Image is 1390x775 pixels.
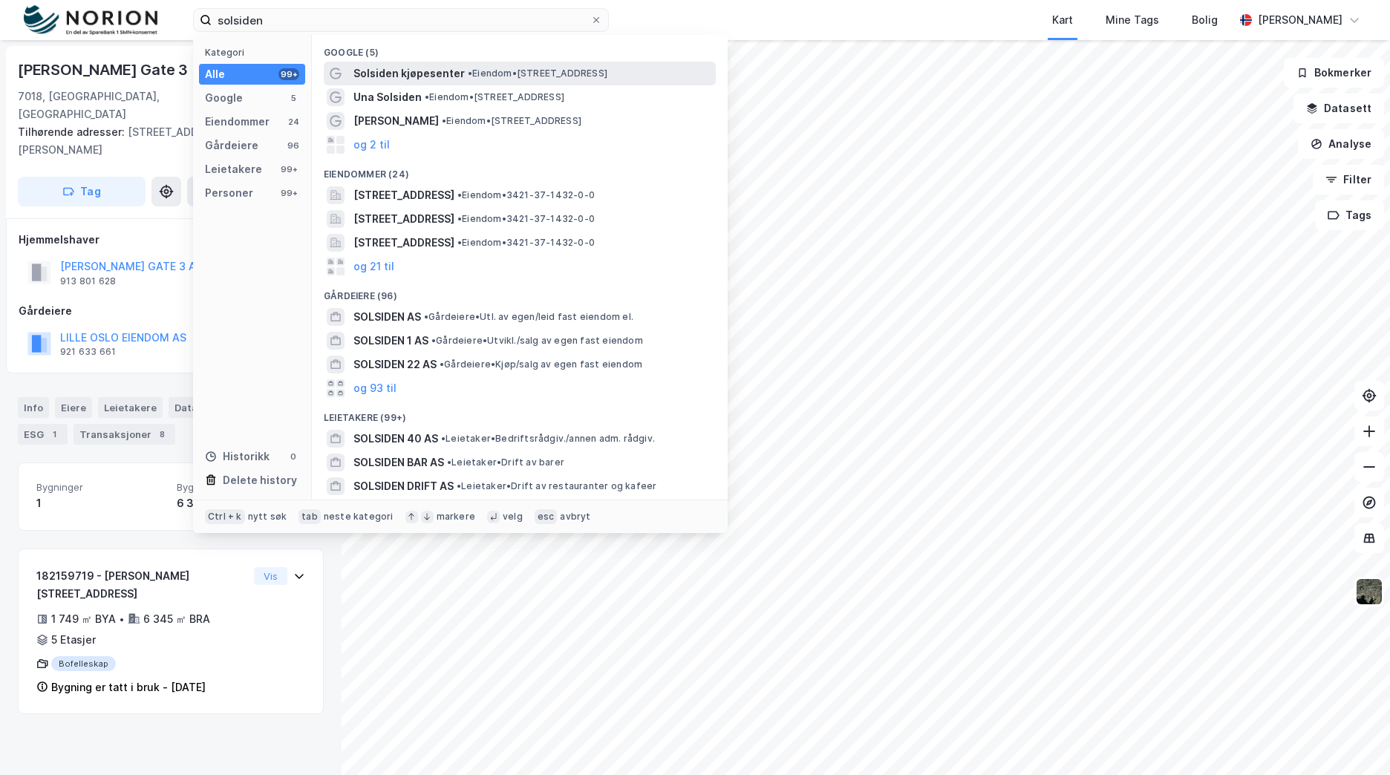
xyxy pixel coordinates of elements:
[36,481,165,494] span: Bygninger
[223,471,297,489] div: Delete history
[353,88,422,106] span: Una Solsiden
[353,136,390,154] button: og 2 til
[287,92,299,104] div: 5
[205,448,270,465] div: Historikk
[312,157,728,183] div: Eiendommer (24)
[18,123,312,159] div: [STREET_ADDRESS][PERSON_NAME]
[154,427,169,442] div: 8
[143,610,210,628] div: 6 345 ㎡ BRA
[205,184,253,202] div: Personer
[353,308,421,326] span: SOLSIDEN AS
[18,58,191,82] div: [PERSON_NAME] Gate 3
[353,356,437,373] span: SOLSIDEN 22 AS
[254,567,287,585] button: Vis
[205,137,258,154] div: Gårdeiere
[1315,200,1384,230] button: Tags
[177,481,305,494] span: Bygget bygningsområde
[18,125,128,138] span: Tilhørende adresser:
[437,511,475,523] div: markere
[55,397,92,418] div: Eiere
[19,302,323,320] div: Gårdeiere
[278,187,299,199] div: 99+
[51,678,206,696] div: Bygning er tatt i bruk - [DATE]
[312,35,728,62] div: Google (5)
[119,613,125,625] div: •
[1106,11,1159,29] div: Mine Tags
[74,424,175,445] div: Transaksjoner
[1052,11,1073,29] div: Kart
[1316,704,1390,775] iframe: Chat Widget
[169,397,224,418] div: Datasett
[353,112,439,130] span: [PERSON_NAME]
[1192,11,1218,29] div: Bolig
[425,91,429,102] span: •
[441,433,446,444] span: •
[441,433,655,445] span: Leietaker • Bedriftsrådgiv./annen adm. rådgiv.
[353,258,394,275] button: og 21 til
[560,511,590,523] div: avbryt
[535,509,558,524] div: esc
[353,210,454,228] span: [STREET_ADDRESS]
[1284,58,1384,88] button: Bokmerker
[205,65,225,83] div: Alle
[353,454,444,471] span: SOLSIDEN BAR AS
[457,213,595,225] span: Eiendom • 3421-37-1432-0-0
[457,189,595,201] span: Eiendom • 3421-37-1432-0-0
[457,213,462,224] span: •
[353,379,397,397] button: og 93 til
[1298,129,1384,159] button: Analyse
[18,424,68,445] div: ESG
[51,610,116,628] div: 1 749 ㎡ BYA
[457,480,656,492] span: Leietaker • Drift av restauranter og kafeer
[353,477,454,495] span: SOLSIDEN DRIFT AS
[205,89,243,107] div: Google
[431,335,436,346] span: •
[19,231,323,249] div: Hjemmelshaver
[457,189,462,200] span: •
[503,511,523,523] div: velg
[1316,704,1390,775] div: Kontrollprogram for chat
[177,494,305,512] div: 6 345 ㎡
[324,511,394,523] div: neste kategori
[424,311,633,323] span: Gårdeiere • Utl. av egen/leid fast eiendom el.
[212,9,590,31] input: Søk på adresse, matrikkel, gårdeiere, leietakere eller personer
[1293,94,1384,123] button: Datasett
[440,359,642,370] span: Gårdeiere • Kjøp/salg av egen fast eiendom
[447,457,564,468] span: Leietaker • Drift av barer
[51,631,96,649] div: 5 Etasjer
[24,5,157,36] img: norion-logo.80e7a08dc31c2e691866.png
[18,88,206,123] div: 7018, [GEOGRAPHIC_DATA], [GEOGRAPHIC_DATA]
[18,397,49,418] div: Info
[1355,578,1383,606] img: 9k=
[442,115,446,126] span: •
[18,177,146,206] button: Tag
[457,237,462,248] span: •
[353,234,454,252] span: [STREET_ADDRESS]
[60,346,116,358] div: 921 633 661
[205,47,305,58] div: Kategori
[205,160,262,178] div: Leietakere
[278,68,299,80] div: 99+
[36,494,165,512] div: 1
[353,65,465,82] span: Solsiden kjøpesenter
[1313,165,1384,194] button: Filter
[205,113,270,131] div: Eiendommer
[312,400,728,427] div: Leietakere (99+)
[312,278,728,305] div: Gårdeiere (96)
[60,275,116,287] div: 913 801 628
[248,511,287,523] div: nytt søk
[424,311,428,322] span: •
[468,68,607,79] span: Eiendom • [STREET_ADDRESS]
[447,457,451,468] span: •
[425,91,564,103] span: Eiendom • [STREET_ADDRESS]
[278,163,299,175] div: 99+
[442,115,581,127] span: Eiendom • [STREET_ADDRESS]
[353,430,438,448] span: SOLSIDEN 40 AS
[287,140,299,151] div: 96
[457,480,461,491] span: •
[205,509,245,524] div: Ctrl + k
[287,116,299,128] div: 24
[457,237,595,249] span: Eiendom • 3421-37-1432-0-0
[440,359,444,370] span: •
[353,332,428,350] span: SOLSIDEN 1 AS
